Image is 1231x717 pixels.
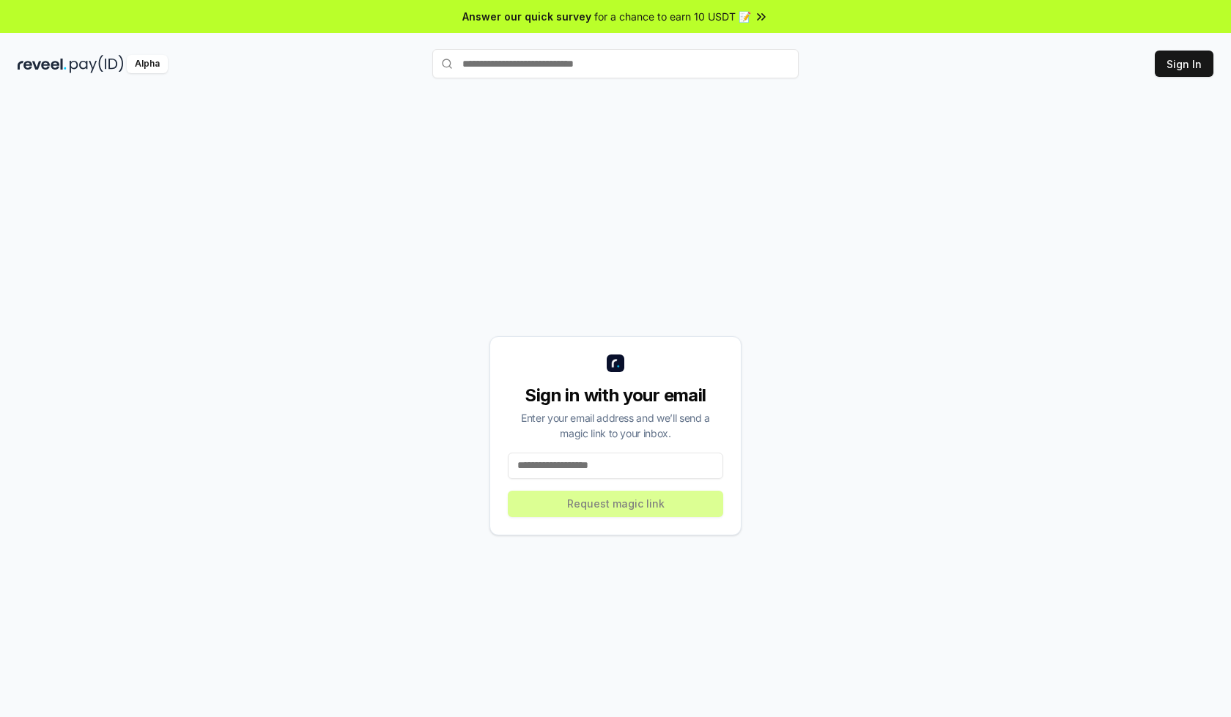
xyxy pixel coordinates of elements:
[1155,51,1213,77] button: Sign In
[70,55,124,73] img: pay_id
[127,55,168,73] div: Alpha
[18,55,67,73] img: reveel_dark
[462,9,591,24] span: Answer our quick survey
[594,9,751,24] span: for a chance to earn 10 USDT 📝
[508,384,723,407] div: Sign in with your email
[508,410,723,441] div: Enter your email address and we’ll send a magic link to your inbox.
[607,354,624,372] img: logo_small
